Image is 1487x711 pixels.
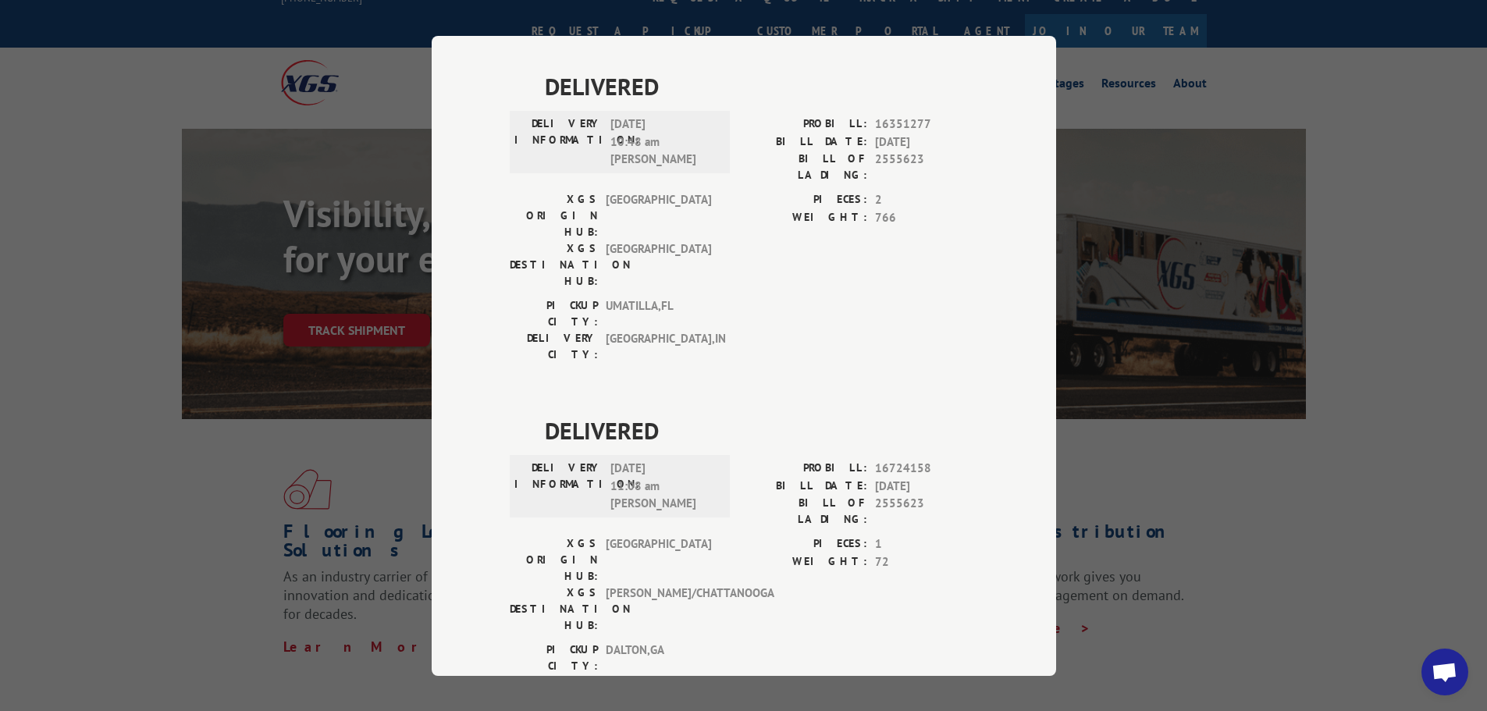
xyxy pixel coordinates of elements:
[514,460,603,513] label: DELIVERY INFORMATION:
[606,535,711,585] span: [GEOGRAPHIC_DATA]
[744,133,867,151] label: BILL DATE:
[610,460,716,513] span: [DATE] 11:08 am [PERSON_NAME]
[510,240,598,290] label: XGS DESTINATION HUB:
[875,191,978,209] span: 2
[744,208,867,226] label: WEIGHT:
[875,553,978,571] span: 72
[610,116,716,169] span: [DATE] 10:48 am [PERSON_NAME]
[875,151,978,183] span: 2555623
[510,297,598,330] label: PICKUP CITY:
[875,477,978,495] span: [DATE]
[875,535,978,553] span: 1
[875,116,978,133] span: 16351277
[510,191,598,240] label: XGS ORIGIN HUB:
[510,642,598,674] label: PICKUP CITY:
[606,297,711,330] span: UMATILLA , FL
[606,642,711,674] span: DALTON , GA
[744,151,867,183] label: BILL OF LADING:
[875,495,978,528] span: 2555623
[744,191,867,209] label: PIECES:
[744,460,867,478] label: PROBILL:
[744,535,867,553] label: PIECES:
[744,553,867,571] label: WEIGHT:
[744,116,867,133] label: PROBILL:
[606,330,711,363] span: [GEOGRAPHIC_DATA] , IN
[514,116,603,169] label: DELIVERY INFORMATION:
[1421,649,1468,695] div: Open chat
[606,240,711,290] span: [GEOGRAPHIC_DATA]
[510,535,598,585] label: XGS ORIGIN HUB:
[606,191,711,240] span: [GEOGRAPHIC_DATA]
[606,585,711,634] span: [PERSON_NAME]/CHATTANOOGA
[875,208,978,226] span: 766
[744,477,867,495] label: BILL DATE:
[510,674,598,707] label: DELIVERY CITY:
[875,460,978,478] span: 16724158
[510,585,598,634] label: XGS DESTINATION HUB:
[545,413,978,448] span: DELIVERED
[875,133,978,151] span: [DATE]
[744,495,867,528] label: BILL OF LADING:
[510,330,598,363] label: DELIVERY CITY:
[545,69,978,104] span: DELIVERED
[606,674,711,707] span: [GEOGRAPHIC_DATA] , MS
